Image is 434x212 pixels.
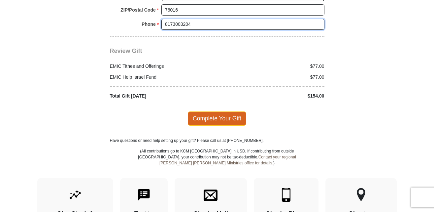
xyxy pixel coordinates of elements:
strong: ZIP/Postal Code [120,5,156,15]
img: mobile.svg [279,188,293,202]
p: Have questions or need help setting up your gift? Please call us at [PHONE_NUMBER]. [110,138,324,144]
div: Total Gift [DATE] [106,93,217,100]
div: EMIC Help Israel Fund [106,74,217,81]
span: Review Gift [110,48,142,54]
p: (All contributions go to KCM [GEOGRAPHIC_DATA] in USD. If contributing from outside [GEOGRAPHIC_D... [138,148,296,178]
img: give-by-stock.svg [68,188,82,202]
a: Contact your regional [PERSON_NAME] [PERSON_NAME] Ministries office for details. [159,155,296,165]
img: text-to-give.svg [137,188,151,202]
div: $77.00 [217,63,328,70]
div: $154.00 [217,93,328,100]
div: EMIC Tithes and Offerings [106,63,217,70]
span: Complete Your Gift [188,111,246,125]
div: $77.00 [217,74,328,81]
img: envelope.svg [204,188,217,202]
img: other-region [356,188,366,202]
strong: Phone [142,20,156,29]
